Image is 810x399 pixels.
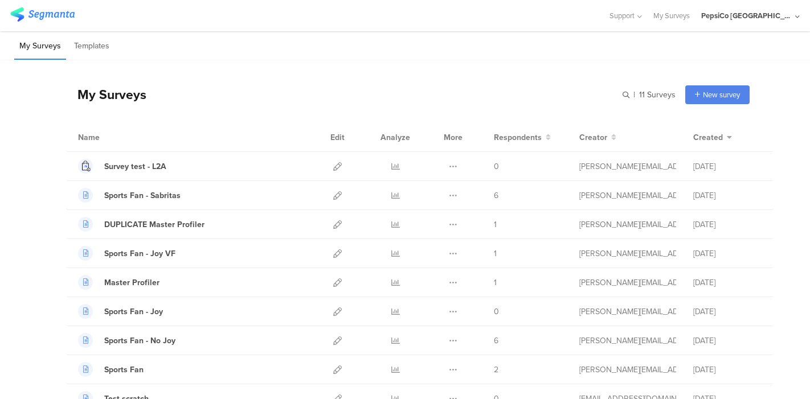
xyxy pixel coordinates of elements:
[494,131,542,143] span: Respondents
[104,219,204,231] div: DUPLICATE Master Profiler
[441,123,465,151] div: More
[494,219,497,231] span: 1
[78,275,159,290] a: Master Profiler
[78,188,181,203] a: Sports Fan - Sabritas
[579,248,676,260] div: ana.munoz@pepsico.com
[693,364,762,376] div: [DATE]
[378,123,412,151] div: Analyze
[494,131,551,143] button: Respondents
[579,161,676,172] div: vidal.santiesteban.contractor@pepsico.com
[104,335,175,347] div: Sports Fan - No Joy
[693,277,762,289] div: [DATE]
[78,159,166,174] a: Survey test - L2A
[703,89,740,100] span: New survey
[104,248,175,260] div: Sports Fan - Joy VF
[579,364,676,376] div: ana.munoz@pepsico.com
[494,190,498,201] span: 6
[494,306,499,318] span: 0
[78,217,204,232] a: DUPLICATE Master Profiler
[66,85,146,104] div: My Surveys
[494,335,498,347] span: 6
[639,89,676,101] span: 11 Surveys
[579,219,676,231] div: ana.munoz@pepsico.com
[693,161,762,172] div: [DATE]
[579,335,676,347] div: ana.munoz@pepsico.com
[609,10,635,21] span: Support
[14,33,66,60] li: My Surveys
[579,277,676,289] div: ana.munoz@pepsico.com
[579,306,676,318] div: ana.munoz@pepsico.com
[104,190,181,201] div: Sports Fan - Sabritas
[494,364,498,376] span: 2
[579,190,676,201] div: ana.munoz@pepsico.com
[78,362,144,377] a: Sports Fan
[632,89,637,101] span: |
[78,131,146,143] div: Name
[78,246,175,261] a: Sports Fan - Joy VF
[104,161,166,172] div: Survey test - L2A
[325,123,350,151] div: Edit
[494,277,497,289] span: 1
[104,364,144,376] div: Sports Fan
[693,219,762,231] div: [DATE]
[693,190,762,201] div: [DATE]
[579,131,607,143] span: Creator
[494,161,499,172] span: 0
[104,277,159,289] div: Master Profiler
[78,304,163,319] a: Sports Fan - Joy
[579,131,616,143] button: Creator
[10,7,75,22] img: segmanta logo
[78,333,175,348] a: Sports Fan - No Joy
[701,10,792,21] div: PepsiCo [GEOGRAPHIC_DATA]
[69,33,114,60] li: Templates
[693,306,762,318] div: [DATE]
[693,248,762,260] div: [DATE]
[693,131,723,143] span: Created
[104,306,163,318] div: Sports Fan - Joy
[693,335,762,347] div: [DATE]
[494,248,497,260] span: 1
[693,131,732,143] button: Created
